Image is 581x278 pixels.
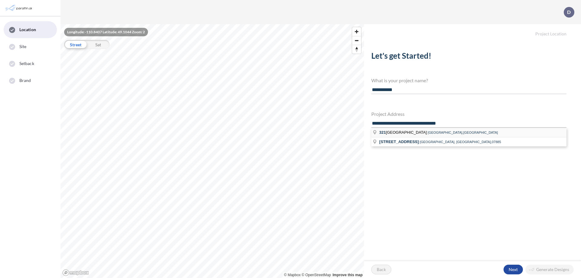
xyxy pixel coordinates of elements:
span: Setback [19,61,34,67]
p: Next [509,267,518,273]
span: Location [19,27,36,33]
span: [STREET_ADDRESS] [379,139,419,144]
span: Site [19,44,26,50]
div: Longitude: -110.8407 Latitude: 49.1044 Zoom: 2 [64,28,148,36]
span: Brand [19,77,31,83]
h5: Project Location [364,24,581,37]
a: Mapbox homepage [62,269,89,276]
button: Reset bearing to north [352,45,361,54]
p: D [567,9,571,15]
a: OpenStreetMap [302,273,331,277]
h4: What is your project name? [371,77,566,83]
a: Mapbox [284,273,301,277]
button: Zoom out [352,36,361,45]
canvas: Map [61,24,364,278]
span: [GEOGRAPHIC_DATA] [379,130,428,135]
a: Improve this map [333,273,363,277]
div: Sat [87,40,110,49]
span: [GEOGRAPHIC_DATA], [GEOGRAPHIC_DATA],07885 [420,140,501,144]
span: [GEOGRAPHIC_DATA],[GEOGRAPHIC_DATA] [428,131,498,134]
span: 321 [379,130,386,135]
button: Zoom in [352,27,361,36]
div: Street [64,40,87,49]
img: Parafin [5,2,34,14]
button: Next [504,265,523,274]
h4: Project Address [371,111,566,117]
h2: Let's get Started! [371,51,566,63]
